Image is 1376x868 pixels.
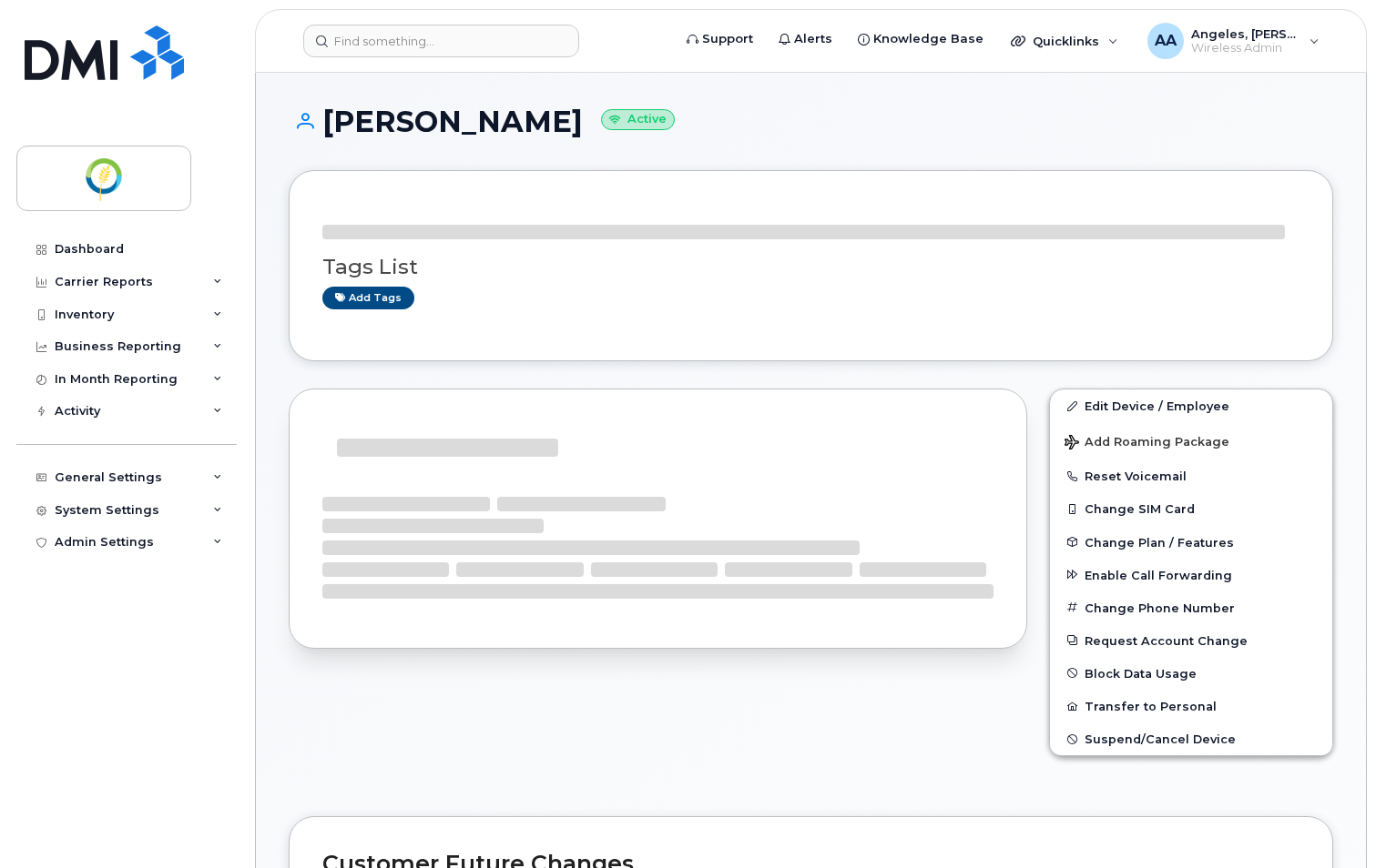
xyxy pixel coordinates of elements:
button: Suspend/Cancel Device [1050,722,1332,755]
button: Block Data Usage [1050,657,1332,690]
button: Transfer to Personal [1050,690,1332,722]
h3: Tags List [322,256,1300,278]
button: Request Account Change [1050,624,1332,657]
a: Add tags [322,287,414,309]
span: Suspend/Cancel Device [1085,732,1236,746]
h1: [PERSON_NAME] [289,106,1333,137]
button: Add Roaming Package [1050,422,1332,459]
span: Add Roaming Package [1065,435,1229,452]
button: Change SIM Card [1050,492,1332,525]
button: Enable Call Forwarding [1050,559,1332,591]
span: Enable Call Forwarding [1085,568,1232,581]
button: Change Plan / Features [1050,526,1332,559]
a: Edit Device / Employee [1050,389,1332,422]
span: Change Plan / Features [1085,535,1234,549]
button: Reset Voicemail [1050,459,1332,492]
button: Change Phone Number [1050,591,1332,624]
small: Active [601,109,675,130]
